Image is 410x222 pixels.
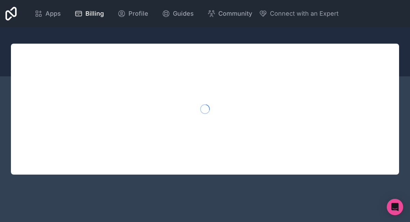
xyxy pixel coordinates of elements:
a: Guides [156,6,199,21]
span: Community [218,9,252,18]
span: Billing [85,9,104,18]
span: Apps [45,9,61,18]
a: Profile [112,6,154,21]
span: Guides [173,9,194,18]
button: Connect with an Expert [259,9,339,18]
span: Profile [128,9,148,18]
span: Connect with an Expert [270,9,339,18]
a: Community [202,6,258,21]
a: Apps [29,6,66,21]
a: Billing [69,6,109,21]
div: Open Intercom Messenger [387,199,403,215]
